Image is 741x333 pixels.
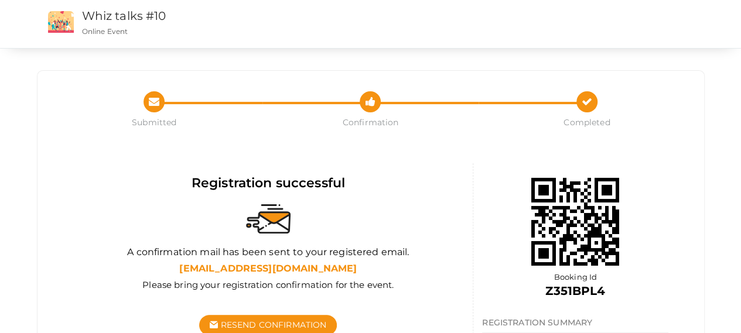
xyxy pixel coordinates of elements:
[221,320,327,330] span: Resend Confirmation
[479,116,695,128] span: Completed
[46,116,262,128] span: Submitted
[517,163,634,280] img: 68bef45546e0fb0001da4994
[127,246,409,259] label: A confirmation mail has been sent to your registered email.
[554,272,597,281] span: Booking Id
[82,9,166,23] a: Whiz talks #10
[482,317,592,328] span: REGISTRATION SUMMARY
[142,279,394,291] label: Please bring your registration confirmation for the event.
[179,263,357,274] b: [EMAIL_ADDRESS][DOMAIN_NAME]
[262,116,479,128] span: Confirmation
[246,204,291,234] img: sent-email.svg
[82,26,453,36] p: Online Event
[545,284,605,298] b: Z351BPL4
[73,174,465,192] div: Registration successful
[48,11,74,33] img: event2.png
